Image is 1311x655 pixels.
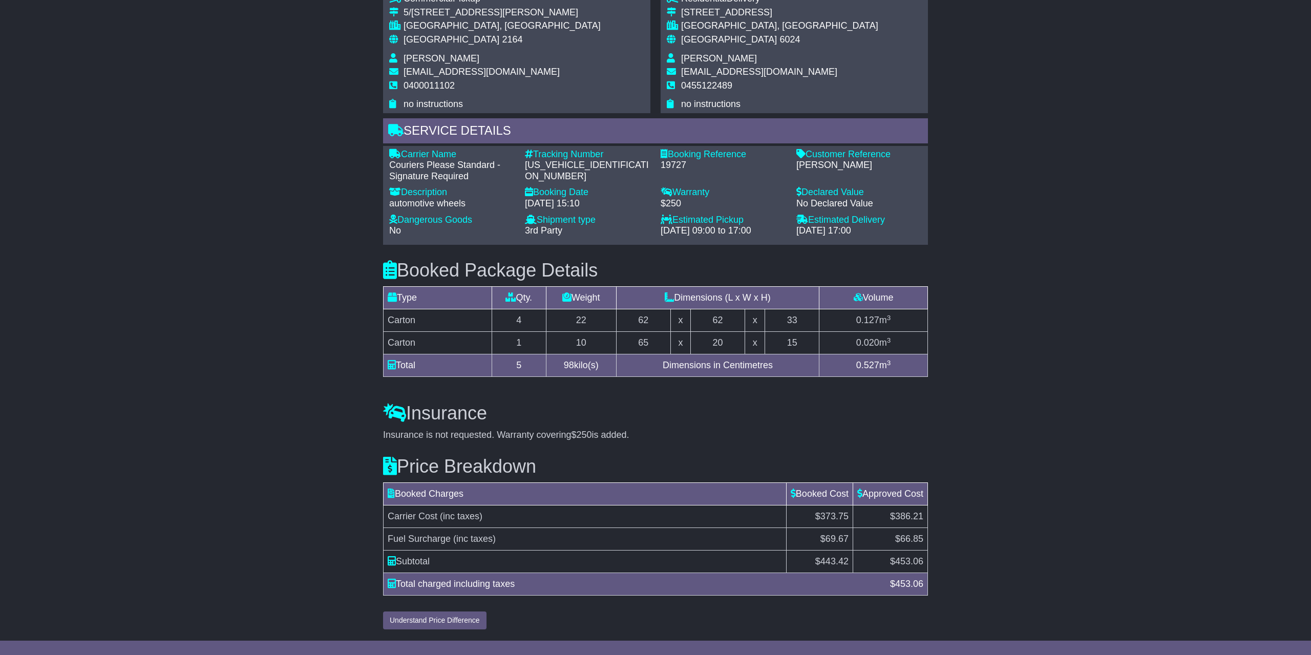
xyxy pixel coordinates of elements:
[492,354,546,377] td: 5
[895,556,923,566] span: 453.06
[388,511,437,521] span: Carrier Cost
[796,225,922,237] div: [DATE] 17:00
[895,579,923,589] span: 453.06
[887,314,891,322] sup: 3
[796,160,922,171] div: [PERSON_NAME]
[546,287,616,309] td: Weight
[887,359,891,367] sup: 3
[404,99,463,109] span: no instructions
[572,430,592,440] span: $250
[383,456,928,477] h3: Price Breakdown
[796,187,922,198] div: Declared Value
[670,332,690,354] td: x
[895,534,923,544] span: $66.85
[384,309,492,332] td: Carton
[856,337,879,348] span: 0.020
[404,34,499,45] span: [GEOGRAPHIC_DATA]
[819,332,928,354] td: m
[853,551,927,573] td: $
[786,551,853,573] td: $
[404,20,601,32] div: [GEOGRAPHIC_DATA], [GEOGRAPHIC_DATA]
[661,215,786,226] div: Estimated Pickup
[670,309,690,332] td: x
[440,511,482,521] span: (inc taxes)
[404,80,455,91] span: 0400011102
[383,118,928,146] div: Service Details
[681,34,777,45] span: [GEOGRAPHIC_DATA]
[819,354,928,377] td: m
[525,225,562,236] span: 3rd Party
[546,354,616,377] td: kilo(s)
[616,309,670,332] td: 62
[389,198,515,209] div: automotive wheels
[661,187,786,198] div: Warranty
[856,360,879,370] span: 0.527
[404,67,560,77] span: [EMAIL_ADDRESS][DOMAIN_NAME]
[404,7,601,18] div: 5/[STREET_ADDRESS][PERSON_NAME]
[492,309,546,332] td: 4
[546,332,616,354] td: 10
[389,149,515,160] div: Carrier Name
[796,149,922,160] div: Customer Reference
[564,360,574,370] span: 98
[492,332,546,354] td: 1
[616,354,819,377] td: Dimensions in Centimetres
[525,215,650,226] div: Shipment type
[389,187,515,198] div: Description
[681,7,878,18] div: [STREET_ADDRESS]
[796,215,922,226] div: Estimated Delivery
[525,187,650,198] div: Booking Date
[779,34,800,45] span: 6024
[887,336,891,344] sup: 3
[765,332,819,354] td: 15
[885,577,928,591] div: $
[691,309,745,332] td: 62
[745,309,765,332] td: x
[819,287,928,309] td: Volume
[388,534,451,544] span: Fuel Surcharge
[616,332,670,354] td: 65
[525,149,650,160] div: Tracking Number
[389,215,515,226] div: Dangerous Goods
[384,354,492,377] td: Total
[383,577,885,591] div: Total charged including taxes
[853,483,927,505] td: Approved Cost
[492,287,546,309] td: Qty.
[745,332,765,354] td: x
[681,99,741,109] span: no instructions
[546,309,616,332] td: 22
[525,160,650,182] div: [US_VEHICLE_IDENTIFICATION_NUMBER]
[890,511,923,521] span: $386.21
[786,483,853,505] td: Booked Cost
[384,287,492,309] td: Type
[691,332,745,354] td: 20
[815,511,849,521] span: $373.75
[616,287,819,309] td: Dimensions (L x W x H)
[661,225,786,237] div: [DATE] 09:00 to 17:00
[384,483,787,505] td: Booked Charges
[796,198,922,209] div: No Declared Value
[525,198,650,209] div: [DATE] 15:10
[765,309,819,332] td: 33
[819,309,928,332] td: m
[453,534,496,544] span: (inc taxes)
[389,160,515,182] div: Couriers Please Standard - Signature Required
[383,430,928,441] div: Insurance is not requested. Warranty covering is added.
[502,34,522,45] span: 2164
[383,611,487,629] button: Understand Price Difference
[681,67,837,77] span: [EMAIL_ADDRESS][DOMAIN_NAME]
[856,315,879,325] span: 0.127
[681,80,732,91] span: 0455122489
[661,198,786,209] div: $250
[383,403,928,424] h3: Insurance
[820,534,849,544] span: $69.67
[661,160,786,171] div: 19727
[681,20,878,32] div: [GEOGRAPHIC_DATA], [GEOGRAPHIC_DATA]
[384,332,492,354] td: Carton
[404,53,479,64] span: [PERSON_NAME]
[384,551,787,573] td: Subtotal
[681,53,757,64] span: [PERSON_NAME]
[820,556,849,566] span: 443.42
[661,149,786,160] div: Booking Reference
[383,260,928,281] h3: Booked Package Details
